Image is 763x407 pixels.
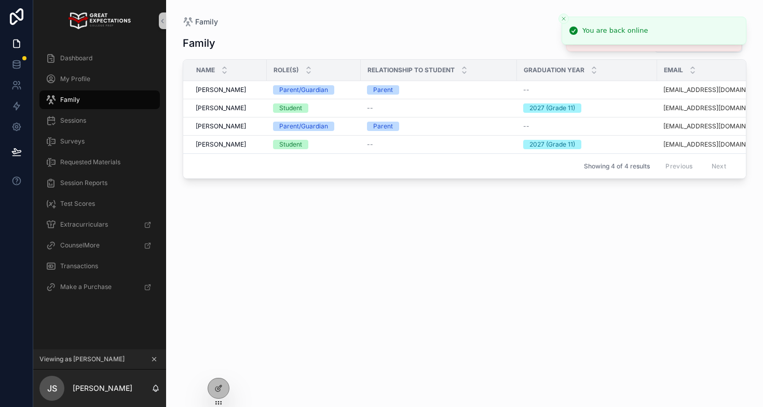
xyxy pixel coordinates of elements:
a: [PERSON_NAME] [196,104,261,112]
span: Requested Materials [60,158,120,166]
div: Parent/Guardian [279,122,328,131]
a: Transactions [39,257,160,275]
a: -- [523,122,651,130]
span: Name [196,66,215,74]
div: 2027 (Grade 11) [529,140,575,149]
a: Sessions [39,111,160,130]
div: 2027 (Grade 11) [529,103,575,113]
a: Surveys [39,132,160,151]
a: [PERSON_NAME] [196,122,261,130]
a: Family [183,17,218,27]
a: Student [273,103,355,113]
span: Email [664,66,683,74]
a: Parent [367,85,511,95]
span: -- [367,104,373,112]
span: Showing 4 of 4 results [584,162,650,170]
h1: Family [183,36,215,50]
span: Viewing as [PERSON_NAME] [39,355,125,363]
span: My Profile [60,75,90,83]
a: Session Reports [39,174,160,192]
span: -- [367,140,373,149]
span: Test Scores [60,200,95,208]
a: Parent [367,122,511,131]
a: 2027 (Grade 11) [523,140,651,149]
span: Session Reports [60,179,107,187]
span: [PERSON_NAME] [196,86,246,94]
div: Parent/Guardian [279,85,328,95]
div: Student [279,103,302,113]
div: Student [279,140,302,149]
span: [PERSON_NAME] [196,104,246,112]
span: Relationship to Student [367,66,455,74]
a: [EMAIL_ADDRESS][DOMAIN_NAME] [663,122,760,130]
div: You are back online [582,25,648,36]
a: [EMAIL_ADDRESS][DOMAIN_NAME] [663,140,760,149]
a: Make a Purchase [39,278,160,296]
a: -- [367,104,511,112]
a: Student [273,140,355,149]
span: Extracurriculars [60,220,108,229]
span: Make a Purchase [60,283,112,291]
a: [PERSON_NAME] [196,86,261,94]
a: [EMAIL_ADDRESS][DOMAIN_NAME] [663,104,760,112]
a: -- [523,86,651,94]
p: [PERSON_NAME] [73,383,132,393]
a: Requested Materials [39,153,160,172]
span: [PERSON_NAME] [196,122,246,130]
span: [PERSON_NAME] [196,140,246,149]
div: Parent [373,85,393,95]
a: CounselMore [39,236,160,255]
button: Close toast [558,14,569,24]
span: -- [523,86,529,94]
span: Family [60,96,80,104]
span: CounselMore [60,241,100,250]
span: Sessions [60,116,86,125]
a: [EMAIL_ADDRESS][DOMAIN_NAME] [663,86,760,94]
a: 2027 (Grade 11) [523,103,651,113]
span: -- [523,122,529,130]
a: My Profile [39,70,160,88]
a: Parent/Guardian [273,122,355,131]
span: Transactions [60,262,98,270]
div: Parent [373,122,393,131]
img: App logo [69,12,130,29]
a: -- [367,140,511,149]
span: Surveys [60,137,85,146]
a: Test Scores [39,194,160,213]
span: Family [195,17,218,27]
span: Graduation Year [524,66,584,74]
span: Dashboard [60,54,92,62]
a: [PERSON_NAME] [196,140,261,149]
a: Family [39,90,160,109]
a: Extracurriculars [39,215,160,234]
a: Parent/Guardian [273,85,355,95]
div: scrollable content [33,42,166,310]
span: JS [47,382,57,395]
span: Role(s) [274,66,299,74]
a: Dashboard [39,49,160,68]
